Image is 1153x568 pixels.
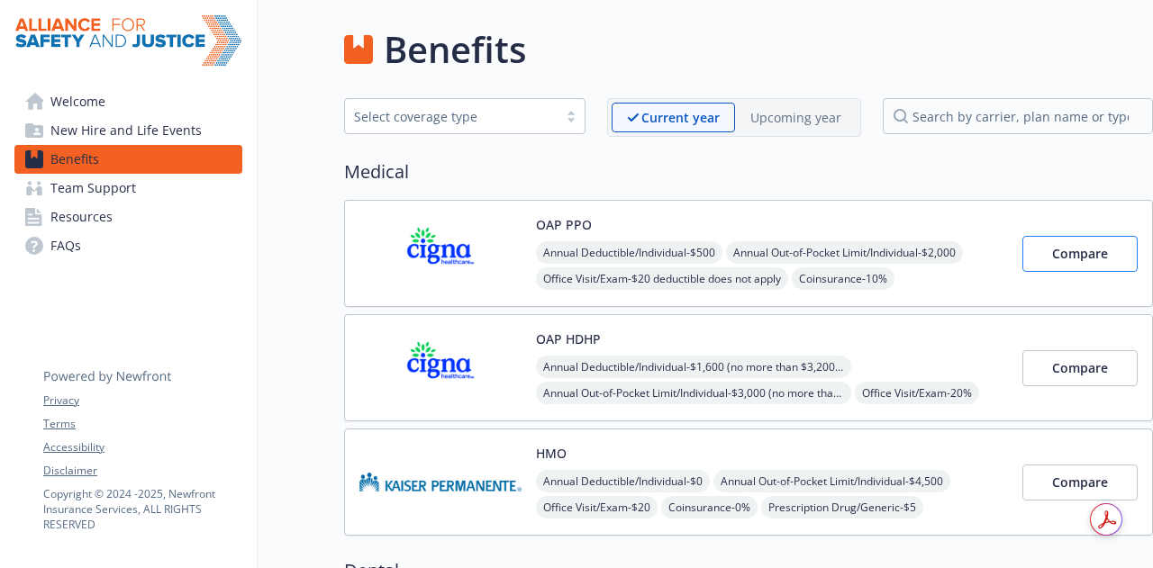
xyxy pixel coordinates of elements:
a: Privacy [43,392,241,409]
span: New Hire and Life Events [50,116,202,145]
a: Terms [43,416,241,432]
div: Select coverage type [354,107,549,126]
a: Disclaimer [43,463,241,479]
p: Copyright © 2024 - 2025 , Newfront Insurance Services, ALL RIGHTS RESERVED [43,486,241,532]
button: HMO [536,444,567,463]
a: FAQs [14,231,242,260]
span: Resources [50,203,113,231]
input: search by carrier, plan name or type [883,98,1153,134]
span: Annual Out-of-Pocket Limit/Individual - $2,000 [726,241,963,264]
span: Welcome [50,87,105,116]
a: Accessibility [43,439,241,455]
a: Benefits [14,145,242,174]
button: Compare [1022,236,1138,272]
span: Compare [1052,473,1108,491]
span: Office Visit/Exam - $20 [536,496,658,518]
span: Prescription Drug/Generic - $5 [761,496,923,518]
span: Annual Deductible/Individual - $0 [536,470,710,492]
button: Compare [1022,350,1138,386]
h2: Medical [344,158,1153,185]
h1: Benefits [384,23,526,77]
a: Team Support [14,174,242,203]
span: Coinsurance - 0% [661,496,758,518]
a: Resources [14,203,242,231]
button: OAP PPO [536,215,592,234]
span: Annual Deductible/Individual - $500 [536,241,722,264]
span: Annual Deductible/Individual - $1,600 (no more than $3,200 per individual - within a family) [536,356,851,378]
a: Welcome [14,87,242,116]
span: Coinsurance - 10% [792,267,894,290]
button: OAP HDHP [536,329,601,348]
span: Annual Out-of-Pocket Limit/Individual - $3,000 (no more than $3,200 per individual - within a fam... [536,382,851,404]
span: Office Visit/Exam - $20 deductible does not apply [536,267,788,290]
p: Current year [641,108,720,127]
a: New Hire and Life Events [14,116,242,145]
button: Compare [1022,464,1138,500]
span: Office Visit/Exam - 20% [855,382,979,404]
img: CIGNA carrier logo [359,215,522,292]
span: Team Support [50,174,136,203]
span: Compare [1052,245,1108,262]
span: Annual Out-of-Pocket Limit/Individual - $4,500 [713,470,950,492]
img: Kaiser Permanente Insurance Company carrier logo [359,444,522,520]
span: Benefits [50,145,99,174]
span: FAQs [50,231,81,260]
span: Compare [1052,359,1108,376]
img: CIGNA carrier logo [359,329,522,406]
p: Upcoming year [750,108,841,127]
